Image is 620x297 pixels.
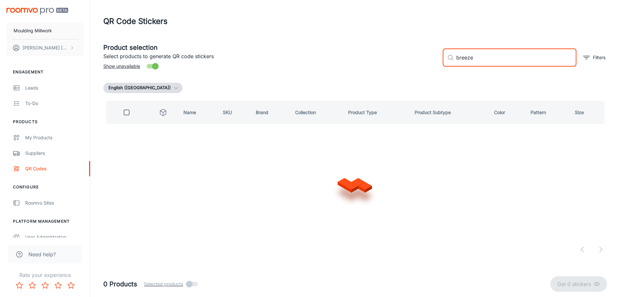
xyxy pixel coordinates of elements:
[28,250,56,258] span: Need help?
[251,101,290,124] th: Brand
[103,63,140,70] span: Show unavailable
[5,271,85,279] p: Rate your experience
[593,54,605,61] p: Filters
[570,101,607,124] th: Size
[25,150,84,157] div: Suppliers
[103,279,137,289] h5: 0 Products
[26,279,39,292] button: Rate 2 star
[103,83,182,93] button: English ([GEOGRAPHIC_DATA])
[144,281,183,288] span: Selected products
[343,101,410,124] th: Product Type
[25,234,84,241] div: User Administration
[6,22,84,39] button: Moulding Millwork
[13,279,26,292] button: Rate 1 star
[25,165,84,172] div: QR Codes
[456,48,576,67] input: Search by SKU, brand, collection...
[103,43,438,52] h5: Product selection
[23,44,68,51] p: [PERSON_NAME] [PERSON_NAME]
[525,101,570,124] th: Pattern
[39,279,52,292] button: Rate 3 star
[582,52,607,63] button: filter
[218,101,251,124] th: SKU
[290,101,343,124] th: Collection
[14,27,52,34] p: Moulding Millwork
[409,101,489,124] th: Product Subtype
[103,52,438,60] p: Select products to generate QR code stickers
[52,279,65,292] button: Rate 4 star
[6,8,68,15] img: Roomvo PRO Beta
[25,199,84,207] div: Roomvo Sites
[25,84,84,91] div: Leads
[25,100,84,107] div: To-do
[489,101,525,124] th: Color
[65,279,77,292] button: Rate 5 star
[6,39,84,56] button: [PERSON_NAME] [PERSON_NAME]
[25,134,84,141] div: My Products
[178,101,217,124] th: Name
[103,16,168,27] h1: QR Code Stickers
